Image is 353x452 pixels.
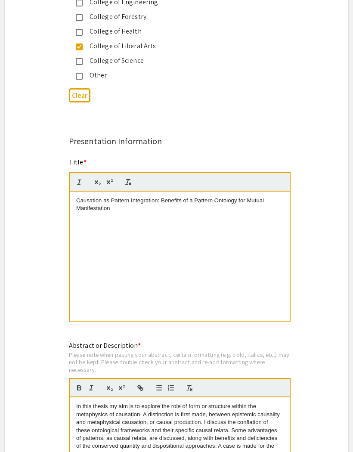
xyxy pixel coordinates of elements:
[69,351,291,374] div: Please note when pasting your abstract, certain formatting (e.g. bold, italics, etc.) may not be ...
[83,56,263,66] div: College of Science
[69,158,87,167] mat-label: Title
[76,197,283,213] p: Causation as Pattern Integration: Benefits of a Pattern Ontology for Mutual Manifestation
[69,341,141,350] mat-label: Abstract or Description
[6,413,37,446] iframe: Chat
[83,71,263,81] div: Other
[69,89,90,103] button: Clear
[83,12,263,22] div: College of Forestry
[69,135,284,148] div: Presentation Information
[83,27,263,37] div: College of Health
[83,41,263,52] div: College of Liberal Arts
